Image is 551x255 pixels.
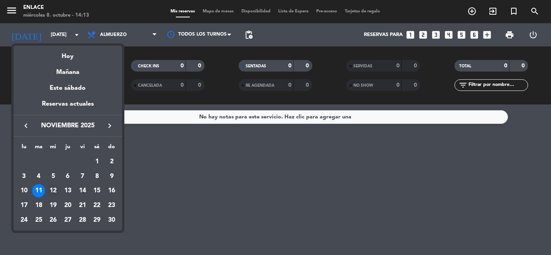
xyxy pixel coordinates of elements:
div: 1 [90,155,103,168]
td: 15 de noviembre de 2025 [90,184,105,199]
i: keyboard_arrow_right [105,121,114,130]
td: 28 de noviembre de 2025 [75,213,90,228]
div: 30 [105,214,118,227]
div: 9 [105,170,118,183]
div: 14 [76,184,89,197]
td: 9 de noviembre de 2025 [104,169,119,184]
button: keyboard_arrow_left [19,121,33,131]
td: 6 de noviembre de 2025 [60,169,75,184]
div: 26 [46,214,60,227]
td: 2 de noviembre de 2025 [104,154,119,169]
span: noviembre 2025 [33,121,103,131]
th: domingo [104,142,119,154]
td: 5 de noviembre de 2025 [46,169,60,184]
th: lunes [17,142,31,154]
th: martes [31,142,46,154]
td: 19 de noviembre de 2025 [46,198,60,213]
th: sábado [90,142,105,154]
td: 17 de noviembre de 2025 [17,198,31,213]
div: 3 [17,170,31,183]
div: 20 [61,199,74,212]
div: 28 [76,214,89,227]
td: 26 de noviembre de 2025 [46,213,60,228]
button: keyboard_arrow_right [103,121,117,131]
td: 27 de noviembre de 2025 [60,213,75,228]
div: 25 [32,214,45,227]
th: viernes [75,142,90,154]
td: 12 de noviembre de 2025 [46,184,60,199]
div: 24 [17,214,31,227]
div: Mañana [14,62,122,77]
td: 10 de noviembre de 2025 [17,184,31,199]
div: 17 [17,199,31,212]
div: 27 [61,214,74,227]
td: NOV. [17,154,90,169]
td: 14 de noviembre de 2025 [75,184,90,199]
div: 18 [32,199,45,212]
div: 8 [90,170,103,183]
td: 4 de noviembre de 2025 [31,169,46,184]
div: 6 [61,170,74,183]
td: 25 de noviembre de 2025 [31,213,46,228]
td: 22 de noviembre de 2025 [90,198,105,213]
td: 24 de noviembre de 2025 [17,213,31,228]
div: 13 [61,184,74,197]
div: 4 [32,170,45,183]
div: 11 [32,184,45,197]
td: 11 de noviembre de 2025 [31,184,46,199]
td: 21 de noviembre de 2025 [75,198,90,213]
div: 5 [46,170,60,183]
i: keyboard_arrow_left [21,121,31,130]
div: 2 [105,155,118,168]
div: 29 [90,214,103,227]
td: 30 de noviembre de 2025 [104,213,119,228]
td: 23 de noviembre de 2025 [104,198,119,213]
div: Reservas actuales [14,99,122,115]
div: 15 [90,184,103,197]
th: miércoles [46,142,60,154]
th: jueves [60,142,75,154]
td: 3 de noviembre de 2025 [17,169,31,184]
div: 16 [105,184,118,197]
div: 22 [90,199,103,212]
div: 12 [46,184,60,197]
td: 18 de noviembre de 2025 [31,198,46,213]
td: 7 de noviembre de 2025 [75,169,90,184]
div: 7 [76,170,89,183]
div: 21 [76,199,89,212]
td: 13 de noviembre de 2025 [60,184,75,199]
div: 23 [105,199,118,212]
div: Este sábado [14,77,122,99]
div: 19 [46,199,60,212]
td: 1 de noviembre de 2025 [90,154,105,169]
td: 8 de noviembre de 2025 [90,169,105,184]
td: 16 de noviembre de 2025 [104,184,119,199]
div: 10 [17,184,31,197]
td: 20 de noviembre de 2025 [60,198,75,213]
div: Hoy [14,46,122,62]
td: 29 de noviembre de 2025 [90,213,105,228]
